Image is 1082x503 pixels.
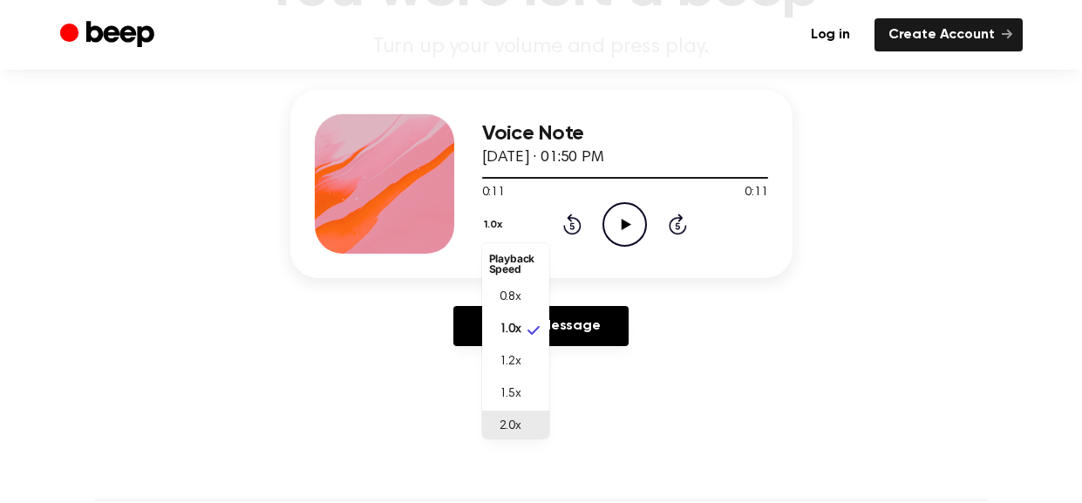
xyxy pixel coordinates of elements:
[500,321,521,339] span: 1.0x
[482,184,505,202] span: 0:11
[482,210,509,240] button: 1.0x
[453,306,628,346] a: Reply to Message
[500,385,521,404] span: 1.5x
[482,150,604,166] span: [DATE] · 01:50 PM
[482,247,549,282] li: Playback Speed
[797,18,864,51] a: Log in
[500,418,521,436] span: 2.0x
[482,122,768,146] h3: Voice Note
[745,184,767,202] span: 0:11
[482,243,549,438] ul: 1.0x
[60,18,159,52] a: Beep
[874,18,1023,51] a: Create Account
[500,289,521,307] span: 0.8x
[500,353,521,371] span: 1.2x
